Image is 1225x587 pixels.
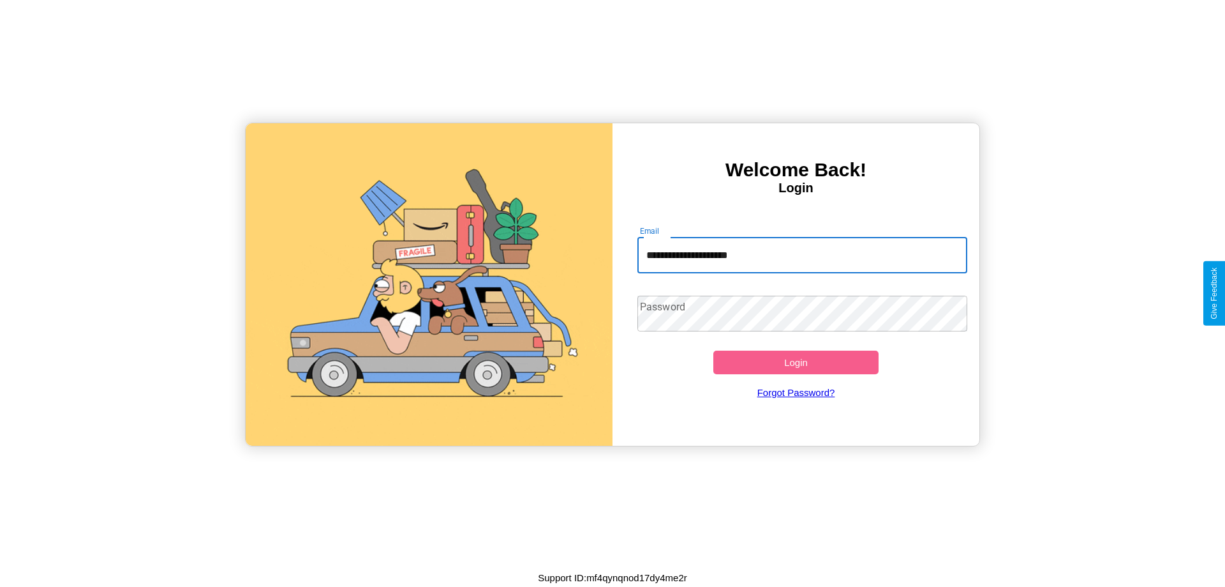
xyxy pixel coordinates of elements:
[246,123,612,446] img: gif
[713,351,879,374] button: Login
[538,569,687,586] p: Support ID: mf4qynqnod17dy4me2r
[612,159,979,181] h3: Welcome Back!
[640,225,660,236] label: Email
[612,181,979,195] h4: Login
[1210,268,1219,319] div: Give Feedback
[631,374,961,411] a: Forgot Password?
